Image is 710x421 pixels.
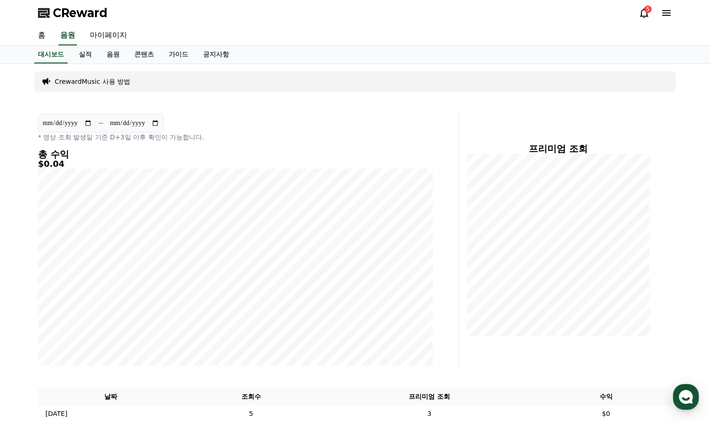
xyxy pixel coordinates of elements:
a: 공지사항 [196,46,236,63]
a: 5 [639,7,650,19]
h5: $0.04 [38,159,433,169]
a: 실적 [71,46,99,63]
a: 대화 [61,294,120,317]
span: 홈 [29,308,35,315]
a: 대시보드 [34,46,68,63]
span: CReward [53,6,108,20]
th: 수익 [540,388,672,405]
h4: 프리미엄 조회 [467,144,650,154]
a: 음원 [99,46,127,63]
p: [DATE] [45,409,67,419]
th: 프리미엄 조회 [319,388,540,405]
h4: 총 수익 [38,149,433,159]
p: ~ [98,118,104,129]
a: 설정 [120,294,178,317]
p: * 영상 조회 발생일 기준 D+3일 이후 확인이 가능합니다. [38,132,433,142]
a: 마이페이지 [82,26,134,45]
div: 5 [644,6,652,13]
th: 조회수 [183,388,318,405]
span: 설정 [143,308,154,315]
th: 날짜 [38,388,183,405]
a: 홈 [3,294,61,317]
a: 음원 [58,26,77,45]
span: 대화 [85,308,96,315]
a: CrewardMusic 사용 방법 [55,77,130,86]
a: 콘텐츠 [127,46,161,63]
a: CReward [38,6,108,20]
a: 가이드 [161,46,196,63]
a: 홈 [31,26,53,45]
